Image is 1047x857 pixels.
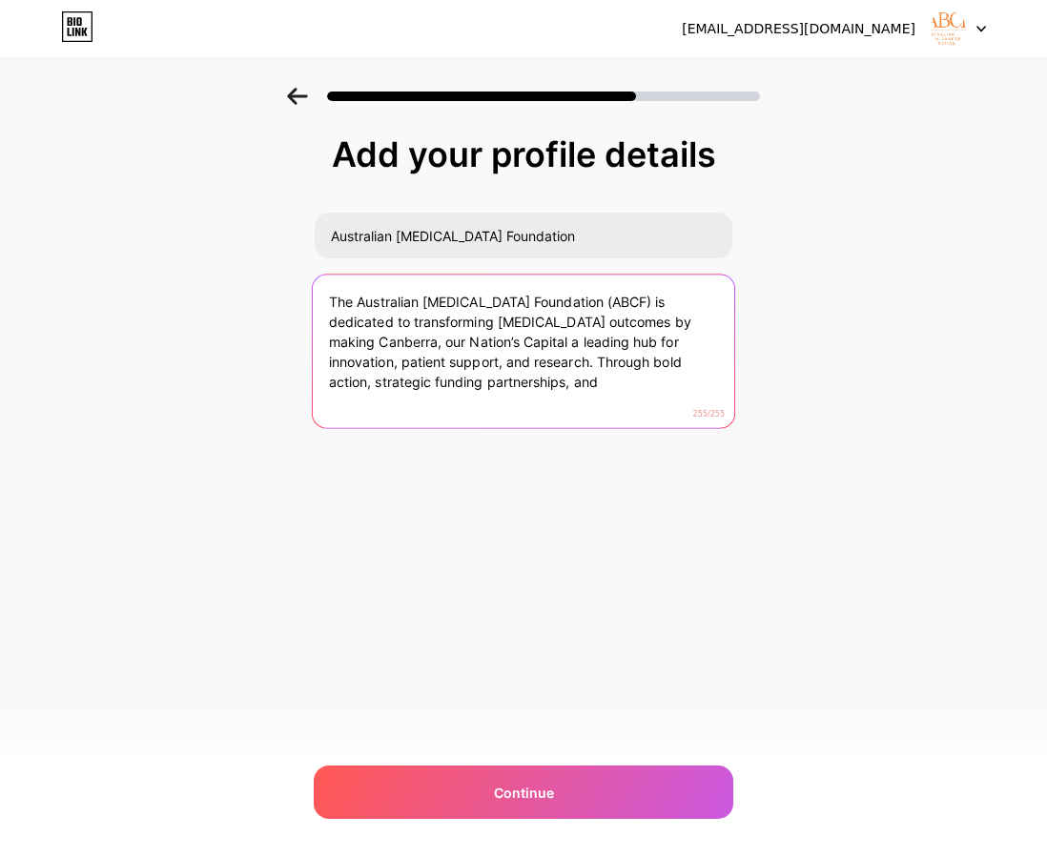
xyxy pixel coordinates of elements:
div: Add your profile details [323,135,724,173]
span: Continue [494,783,554,803]
img: abcfbraincancer [930,10,966,47]
span: 255/255 [693,409,726,420]
div: [EMAIL_ADDRESS][DOMAIN_NAME] [682,19,915,39]
input: Your name [315,213,732,258]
